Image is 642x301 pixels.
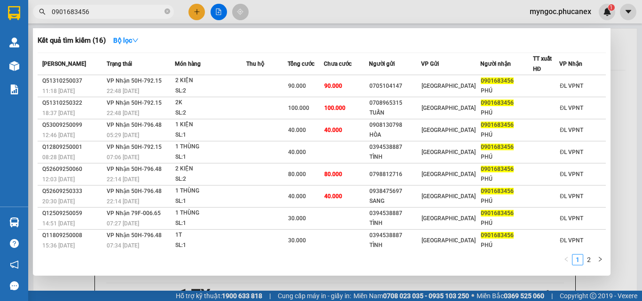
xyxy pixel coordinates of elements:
span: ĐL VPNT [560,83,583,89]
span: 0901683456 [481,122,514,128]
span: ĐL VPNT [560,237,583,244]
span: 07:27 [DATE] [107,220,139,227]
span: 0901683456 [481,100,514,106]
div: SL: 2 [175,86,246,96]
div: 2K [175,98,246,108]
span: 80.000 [324,171,342,178]
span: Người gửi [369,61,395,67]
div: PHÚ [481,108,532,118]
button: left [561,254,572,265]
span: 0901683456 [481,232,514,239]
img: warehouse-icon [9,61,19,71]
img: warehouse-icon [9,217,19,227]
h3: Kết quả tìm kiếm ( 16 ) [38,36,106,46]
div: 0394538887 [369,142,421,152]
span: ĐL VPNT [560,171,583,178]
div: Q51310250037 [42,76,104,86]
span: message [10,281,19,290]
div: PHÚ [481,218,532,228]
div: PHÚ [481,240,532,250]
span: [GEOGRAPHIC_DATA] [422,149,476,155]
span: ĐL VPNT [560,193,583,200]
span: [GEOGRAPHIC_DATA] [422,215,476,222]
span: 0901683456 [481,144,514,150]
span: search [39,8,46,15]
div: 1 THÙNG [175,186,246,196]
span: [GEOGRAPHIC_DATA] [422,105,476,111]
span: 11:18 [DATE] [42,88,75,94]
div: 1 THÙNG [175,208,246,218]
span: 0901683456 [481,210,514,216]
span: question-circle [10,239,19,248]
div: SL: 1 [175,218,246,229]
li: 2 [583,254,595,265]
span: [GEOGRAPHIC_DATA] [422,171,476,178]
span: 12:03 [DATE] [42,176,75,183]
div: 0798812716 [369,170,421,179]
span: Trạng thái [107,61,132,67]
span: 30.000 [288,215,306,222]
span: 90.000 [324,83,342,89]
span: VP Nhận 50H-792.15 [107,144,162,150]
span: VP Nhận 50H-796.48 [107,232,162,239]
div: PHÚ [481,86,532,96]
div: TÌNH [369,240,421,250]
span: close-circle [164,8,170,14]
div: PHÚ [481,196,532,206]
div: TÌNH [369,218,421,228]
span: VP Gửi [421,61,439,67]
div: 0394538887 [369,231,421,240]
span: 12:46 [DATE] [42,132,75,139]
div: Q12809250001 [42,142,104,152]
span: VP Nhận 50H-792.15 [107,100,162,106]
span: notification [10,260,19,269]
div: Q52609250333 [42,186,104,196]
input: Tìm tên, số ĐT hoặc mã đơn [52,7,163,17]
span: 40.000 [324,193,342,200]
div: PHÚ [481,174,532,184]
span: 100.000 [288,105,309,111]
span: 08:28 [DATE] [42,154,75,161]
span: 40.000 [324,127,342,133]
span: VP Nhận 50H-796.48 [107,166,162,172]
span: left [564,256,569,262]
span: TT xuất HĐ [533,55,552,72]
span: 20:30 [DATE] [42,198,75,205]
img: logo-vxr [8,6,20,20]
span: VP Nhận [559,61,582,67]
li: Next Page [595,254,606,265]
a: 2 [584,255,594,265]
span: 40.000 [288,149,306,155]
span: Thu hộ [246,61,264,67]
div: SL: 2 [175,108,246,118]
span: 14:51 [DATE] [42,220,75,227]
div: Q51310250322 [42,98,104,108]
span: 90.000 [288,83,306,89]
span: ĐL VPNT [560,215,583,222]
div: PHÚ [481,152,532,162]
span: VP Nhận 79F-006.65 [107,210,161,216]
img: solution-icon [9,85,19,94]
li: 1 [572,254,583,265]
span: 0901683456 [481,166,514,172]
div: 2 KIỆN [175,164,246,174]
div: 0938475697 [369,186,421,196]
div: 2 KIỆN [175,76,246,86]
div: Q53009250099 [42,120,104,130]
div: SL: 2 [175,174,246,185]
span: 07:34 [DATE] [107,242,139,249]
span: Tổng cước [288,61,314,67]
li: Previous Page [561,254,572,265]
span: 80.000 [288,171,306,178]
span: 18:37 [DATE] [42,110,75,116]
div: TÌNH [369,152,421,162]
span: ĐL VPNT [560,127,583,133]
span: [PERSON_NAME] [42,61,86,67]
div: 1T [175,230,246,240]
span: Chưa cước [324,61,352,67]
div: SL: 1 [175,130,246,140]
div: HÒA [369,130,421,140]
div: Q52609250060 [42,164,104,174]
strong: Bộ lọc [113,37,139,44]
div: Q12509250059 [42,208,104,218]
